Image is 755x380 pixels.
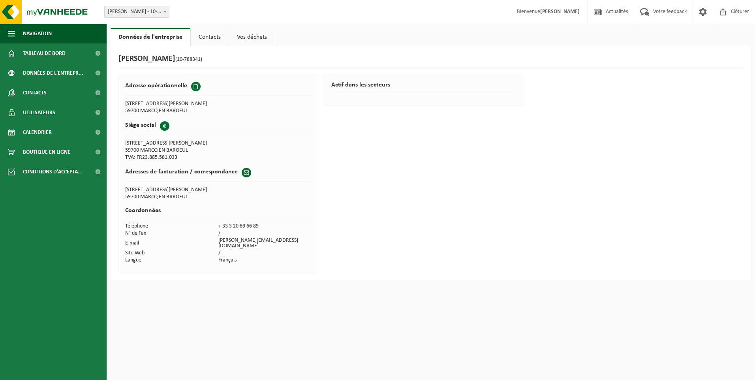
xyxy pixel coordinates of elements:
[218,257,312,264] td: Français
[125,147,218,154] td: 59700 MARCQ EN BAROEUL
[125,250,218,257] td: Site Web
[125,100,218,107] td: [STREET_ADDRESS][PERSON_NAME]
[125,168,238,176] h2: Adresses de facturation / correspondance
[23,103,55,122] span: Utilisateurs
[125,207,312,218] h2: Coordonnées
[125,82,187,90] h2: Adresse opérationnelle
[118,54,202,64] h1: [PERSON_NAME]
[540,9,580,15] strong: [PERSON_NAME]
[218,237,312,250] td: [PERSON_NAME][EMAIL_ADDRESS][DOMAIN_NAME]
[125,107,218,115] td: 59700 MARCQ EN BAROEUL
[111,28,190,46] a: Données de l'entreprise
[125,194,312,201] td: 59700 MARCQ EN BAROEUL
[191,28,229,46] a: Contacts
[125,154,218,161] td: TVA: FR23.885.581.033
[23,63,83,83] span: Données de l'entrepr...
[125,257,218,264] td: Langue
[125,237,218,250] td: E-mail
[104,6,169,18] span: ELIS NORD - 10-788341
[23,24,52,43] span: Navigation
[23,83,47,103] span: Contacts
[23,43,66,63] span: Tableau de bord
[218,250,312,257] td: /
[218,230,312,237] td: /
[175,56,202,62] span: (10-788341)
[331,82,518,92] h2: Actif dans les secteurs
[23,142,70,162] span: Boutique en ligne
[23,122,52,142] span: Calendrier
[23,162,83,182] span: Conditions d'accepta...
[125,121,156,129] h2: Siège social
[218,223,312,230] td: + 33 3 20 89 66 89
[125,186,312,194] td: [STREET_ADDRESS][PERSON_NAME]
[125,230,218,237] td: N° de Fax
[125,140,218,147] td: [STREET_ADDRESS][PERSON_NAME]
[229,28,275,46] a: Vos déchets
[105,6,169,17] span: ELIS NORD - 10-788341
[125,223,218,230] td: Téléphone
